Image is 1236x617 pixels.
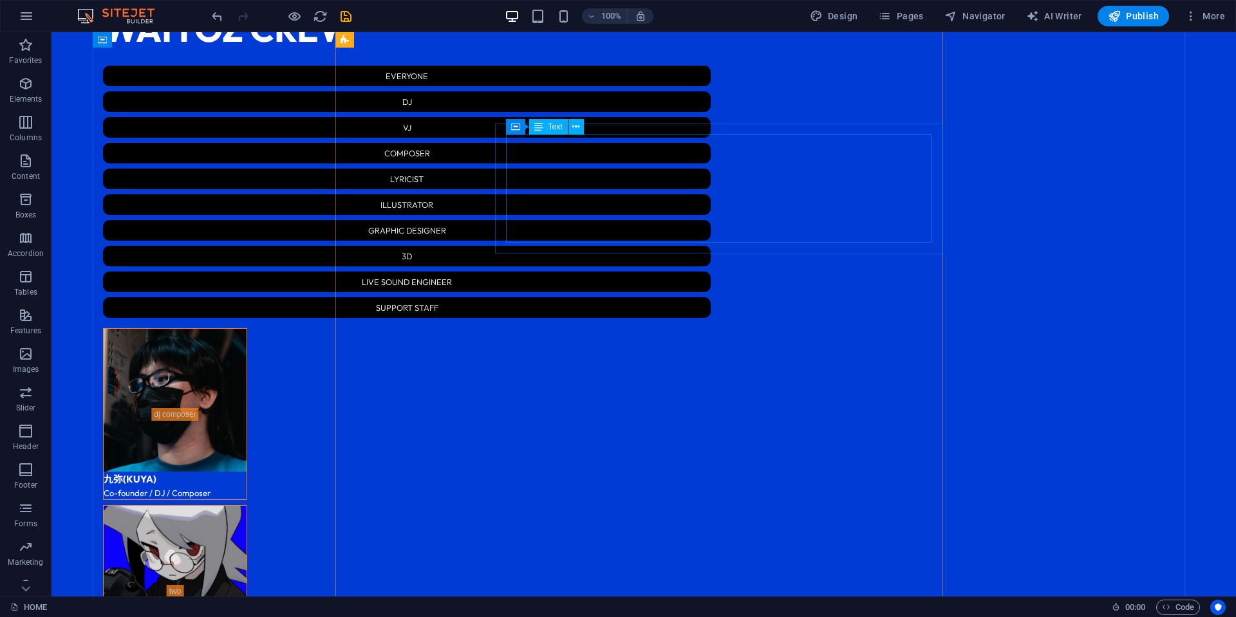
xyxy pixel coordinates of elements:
p: Header [13,441,39,452]
button: AI Writer [1021,6,1087,26]
span: AI Writer [1026,10,1082,23]
button: More [1179,6,1230,26]
p: Boxes [15,210,37,220]
p: Marketing [8,557,43,567]
p: Forms [14,519,37,529]
span: Design [810,10,858,23]
i: Save (Ctrl+S) [339,9,353,24]
button: Design [805,6,863,26]
button: Code [1156,600,1200,615]
p: Elements [10,94,42,104]
h6: 100% [601,8,622,24]
p: Slider [16,403,36,413]
button: undo [209,8,225,24]
span: Text [548,123,563,131]
p: Footer [14,480,37,490]
p: Tables [14,287,37,297]
p: Features [10,326,41,336]
span: : [1134,602,1136,612]
i: Undo: Change text (Ctrl+Z) [210,9,225,24]
button: Navigator [939,6,1011,26]
p: Accordion [8,248,44,259]
div: Design (Ctrl+Alt+Y) [805,6,863,26]
button: save [338,8,353,24]
img: Editor Logo [74,8,171,24]
span: More [1184,10,1225,23]
button: reload [312,8,328,24]
p: Images [13,364,39,374]
span: Code [1162,600,1194,615]
span: Pages [878,10,923,23]
button: Usercentrics [1210,600,1226,615]
button: Publish [1098,6,1169,26]
p: Favorites [9,55,42,66]
span: 00 00 [1125,600,1145,615]
button: Pages [873,6,928,26]
p: Content [12,171,40,181]
p: Columns [10,133,42,143]
a: Click to cancel selection. Double-click to open Pages [10,600,47,615]
span: Publish [1108,10,1159,23]
h6: Session time [1112,600,1146,615]
button: 100% [582,8,628,24]
span: Navigator [944,10,1006,23]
